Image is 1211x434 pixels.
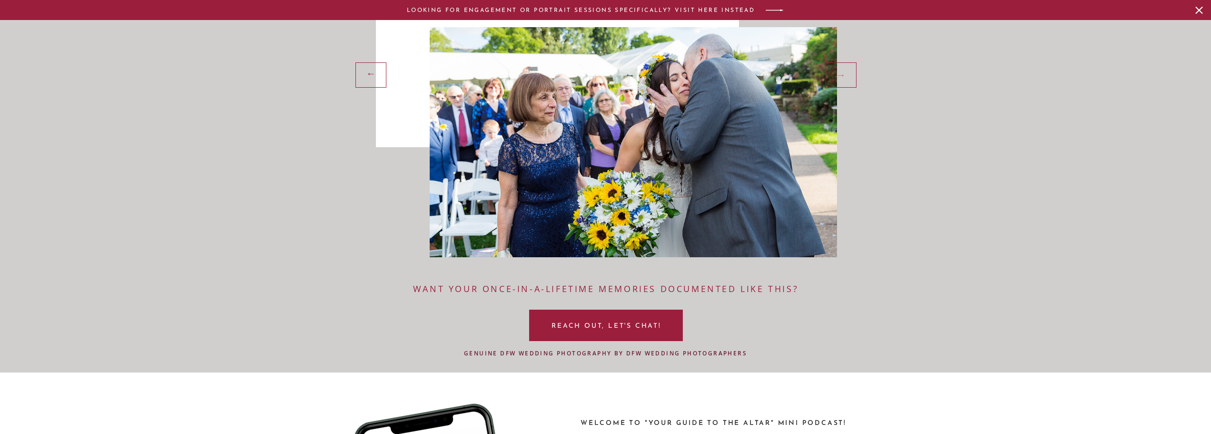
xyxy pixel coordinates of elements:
[358,68,382,82] a: →
[830,67,854,81] a: →
[578,418,849,425] a: WELCOME TO "YOUR GUIDE TO THE ALTAR" MINI PODCAST!
[453,348,758,357] a: GENUINE dfw WEDDING PHOTOGRAPHY by dfw wedding photographers
[547,321,666,330] a: REACH OUT, LET'S CHAT!
[405,6,757,14] a: LOOKING FOR ENGAGEMENT or PORTRAIT SESSIONS SPECIFICALLY? VISIT HERE INSTEAD
[412,282,800,295] a: Want your once-in-a-lifetime memories documented LIKE THIS?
